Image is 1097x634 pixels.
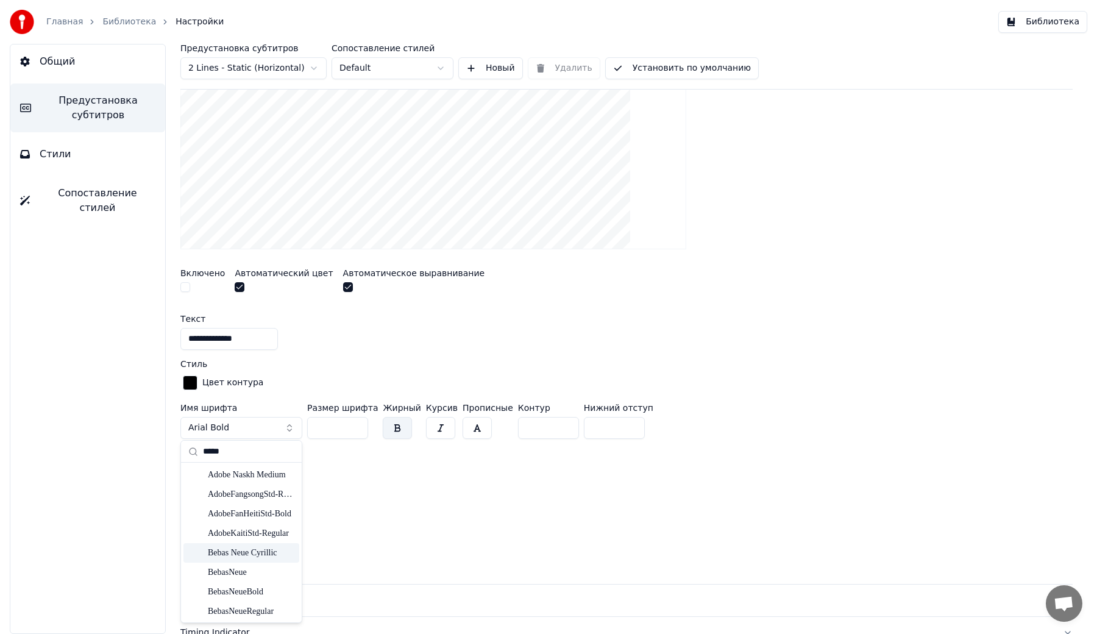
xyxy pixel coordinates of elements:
[46,16,83,28] a: Главная
[10,176,165,225] button: Сопоставление стилей
[208,586,294,598] div: BebasNeueBold
[180,269,225,277] label: Включено
[605,57,759,79] button: Установить по умолчанию
[180,315,205,323] label: Текст
[180,594,1053,607] div: Отсчёт промежутка
[518,404,579,412] label: Контур
[40,186,155,215] span: Сопоставление стилей
[208,566,294,579] div: BebasNeue
[202,377,263,389] div: Цвет контура
[180,44,327,52] label: Предустановка субтитров
[41,93,155,123] span: Предустановка субтитров
[208,527,294,540] div: AdobeKaitiStd-Regular
[10,84,165,132] button: Предустановка субтитров
[463,404,513,412] label: Прописные
[10,45,165,79] button: Общий
[102,16,156,28] a: Библиотека
[1046,585,1082,622] a: Открытый чат
[458,57,523,79] button: Новый
[10,137,165,171] button: Стили
[208,488,294,500] div: AdobeFangsongStd-Regular
[176,16,224,28] span: Настройки
[208,469,294,481] div: Adobe Naskh Medium
[188,422,229,434] span: Arial Bold
[10,10,34,34] img: youka
[235,269,333,277] label: Автоматический цвет
[998,11,1087,33] button: Библиотека
[208,508,294,520] div: AdobeFanHeitiStd-Bold
[180,360,207,368] label: Стиль
[180,585,1073,616] button: Отсчёт промежутка
[180,404,302,412] label: Имя шрифта
[40,147,71,162] span: Стили
[208,605,294,618] div: BebasNeueRegular
[343,269,485,277] label: Автоматическое выравнивание
[46,16,224,28] nav: breadcrumb
[40,54,75,69] span: Общий
[208,547,294,559] div: Bebas Neue Cyrillic
[332,44,453,52] label: Сопоставление стилей
[180,373,266,393] button: Цвет контура
[307,404,378,412] label: Размер шрифта
[426,404,458,412] label: Курсив
[383,404,421,412] label: Жирный
[584,404,653,412] label: Нижний отступ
